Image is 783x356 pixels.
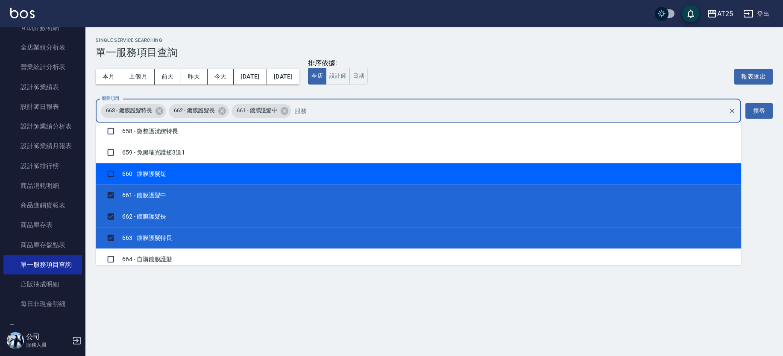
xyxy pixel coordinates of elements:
[740,6,773,22] button: 登出
[96,38,773,43] h2: Single Service Searching
[101,104,166,118] div: 663 - 鍍膜護髮特長
[96,69,122,85] button: 本月
[96,47,773,58] h3: 單一服務項目查詢
[326,68,350,85] button: 設計師
[155,69,181,85] button: 前天
[745,103,773,119] button: 搜尋
[208,69,234,85] button: 今天
[3,215,82,235] a: 商品庫存表
[3,294,82,314] a: 每日非現金明細
[234,69,267,85] button: [DATE]
[3,235,82,255] a: 商品庫存盤點表
[717,9,733,19] div: AT25
[26,341,70,349] p: 服務人員
[3,136,82,156] a: 設計師業績月報表
[26,333,70,341] h5: 公司
[704,5,736,23] button: AT25
[3,196,82,215] a: 商品進銷貨報表
[96,206,741,227] li: 662 - 鍍膜護髮長
[349,68,368,85] button: 日期
[3,97,82,117] a: 設計師日報表
[682,5,699,22] button: save
[122,69,155,85] button: 上個月
[232,104,291,118] div: 661 - 鍍膜護髮中
[726,105,738,117] button: Clear
[3,156,82,176] a: 設計師排行榜
[96,227,741,248] li: 663 - 鍍膜護髮特長
[96,184,741,206] li: 661 - 鍍膜護髮中
[3,18,82,38] a: 互助點數明細
[3,255,82,274] a: 單一服務項目查詢
[10,8,35,18] img: Logo
[308,68,326,85] button: 全店
[293,103,724,118] input: 服務
[169,106,220,115] span: 662 - 鍍膜護髮長
[3,117,82,136] a: 設計師業績分析表
[3,38,82,57] a: 全店業績分析表
[96,120,741,142] li: 658 - 微整護洸繚特長
[734,69,773,85] button: 報表匯出
[3,274,82,294] a: 店販抽成明細
[96,163,741,184] li: 660 - 鍍膜護髮短
[3,318,82,340] button: 客戶管理
[102,95,120,102] label: 服務項目
[101,106,157,115] span: 663 - 鍍膜護髮特長
[267,69,299,85] button: [DATE]
[7,332,24,349] img: Person
[96,248,741,270] li: 664 - 自購鍍膜護髮
[232,106,282,115] span: 661 - 鍍膜護髮中
[3,176,82,196] a: 商品消耗明細
[3,57,82,77] a: 營業統計分析表
[96,142,741,163] li: 659 - 免黑曜光護短3送1
[181,69,208,85] button: 昨天
[169,104,229,118] div: 662 - 鍍膜護髮長
[3,77,82,97] a: 設計師業績表
[308,59,368,68] div: 排序依據:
